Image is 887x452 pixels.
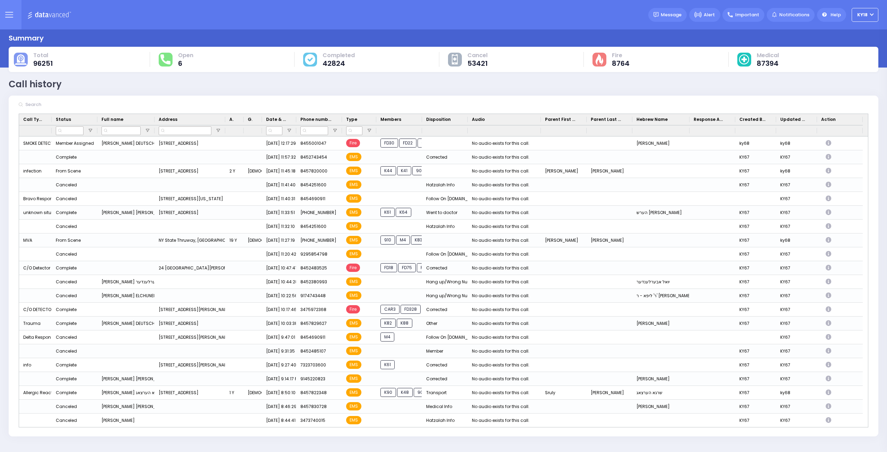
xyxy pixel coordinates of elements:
[19,303,52,317] div: C/O DETECTOR
[776,136,817,150] div: ky68
[346,277,361,286] span: EMS
[262,150,296,164] div: [DATE] 11:57:32 PM
[155,164,225,178] div: [STREET_ADDRESS]
[422,150,468,164] div: Corrected
[776,178,817,192] div: KY67
[472,305,529,314] div: No audio exists for this call.
[300,223,326,229] span: 8454251600
[262,261,296,275] div: [DATE] 10:47:41 PM
[300,265,327,271] span: 8452483525
[300,210,336,215] span: [PHONE_NUMBER]
[422,386,468,400] div: Transport
[694,116,726,123] span: Response Agent
[145,128,150,133] button: Open Filter Menu
[102,126,141,135] input: Full name Filter Input
[56,126,84,135] input: Status Filter Input
[225,233,244,247] div: 19 Y
[346,153,361,161] span: EMS
[472,236,529,245] div: No audio exists for this call.
[612,52,630,59] span: Fire
[9,33,44,43] div: Summary
[831,11,841,18] span: Help
[19,192,52,206] div: Bravo Response - MVA w/ Unk Injuries B
[821,116,836,123] span: Action
[19,247,863,261] div: Press SPACE to select this row.
[19,164,52,178] div: infection
[422,206,468,220] div: Went to doctor
[776,358,817,372] div: KY67
[56,361,77,370] div: Complete
[155,261,225,275] div: 24 [GEOGRAPHIC_DATA][PERSON_NAME][GEOGRAPHIC_DATA][STREET_ADDRESS][US_STATE]
[97,206,155,220] div: [PERSON_NAME] [PERSON_NAME] הערש [PERSON_NAME]
[56,153,77,162] div: Complete
[56,291,77,300] div: Canceled
[380,319,396,328] span: K82
[739,54,749,65] img: medical-cause.svg
[56,319,77,328] div: Complete
[780,116,807,123] span: Updated By Dispatcher
[346,116,357,123] span: Type
[422,261,468,275] div: Corrected
[300,279,327,285] span: 8452380993
[735,136,776,150] div: ky68
[56,167,81,176] div: From Scene
[776,275,817,289] div: KY67
[155,303,225,317] div: [STREET_ADDRESS][PERSON_NAME][US_STATE]
[472,291,529,300] div: No audio exists for this call.
[422,289,468,303] div: Hang up/Wrong Number
[735,400,776,414] div: KY67
[262,317,296,330] div: [DATE] 10:03:38 PM
[401,305,421,314] span: FD328
[632,386,690,400] div: שרגא הערצאג
[422,330,468,344] div: Follow On [DOMAIN_NAME]
[244,164,262,178] div: [DEMOGRAPHIC_DATA]
[159,126,211,135] input: Address Filter Input
[56,194,77,203] div: Canceled
[178,52,193,59] span: Open
[735,150,776,164] div: KY67
[19,344,863,358] div: Press SPACE to select this row.
[262,414,296,427] div: [DATE] 8:44:41 PM
[735,220,776,233] div: KY67
[229,116,234,123] span: Age
[19,150,863,164] div: Press SPACE to select this row.
[776,261,817,275] div: KY67
[422,192,468,206] div: Follow On [DOMAIN_NAME]
[776,220,817,233] div: KY67
[262,344,296,358] div: [DATE] 9:31:35 PM
[422,344,468,358] div: Member
[422,303,468,317] div: Corrected
[19,233,52,247] div: MVA
[97,400,155,414] div: [PERSON_NAME] [PERSON_NAME]
[422,414,468,427] div: Hatzalah Info
[300,320,327,326] span: 8457829627
[102,116,123,123] span: Full name
[346,319,361,327] span: EMS
[155,206,225,220] div: [STREET_ADDRESS]
[426,116,451,123] span: Disposition
[632,136,690,150] div: [PERSON_NAME]
[56,208,77,217] div: Complete
[305,54,315,64] img: cause-cover.svg
[88,128,93,133] button: Open Filter Menu
[591,116,623,123] span: Parent Last Name
[9,78,62,91] div: Call history
[398,263,416,272] span: FD75
[735,164,776,178] div: KY67
[19,317,52,330] div: Trauma
[15,54,27,65] img: total-cause.svg
[346,291,361,300] span: EMS
[262,386,296,400] div: [DATE] 8:50:10 PM
[19,164,863,178] div: Press SPACE to select this row.
[396,208,411,217] span: K64
[632,289,690,303] div: ר' ליפא - ר' [PERSON_NAME]
[632,400,690,414] div: [PERSON_NAME]
[632,372,690,386] div: [PERSON_NAME]
[472,264,529,273] div: No audio exists for this call.
[422,305,439,314] span: FD25
[56,374,77,383] div: Complete
[704,11,715,18] span: Alert
[56,139,94,148] div: Member Assigned
[396,236,410,245] span: M4
[19,178,863,192] div: Press SPACE to select this row.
